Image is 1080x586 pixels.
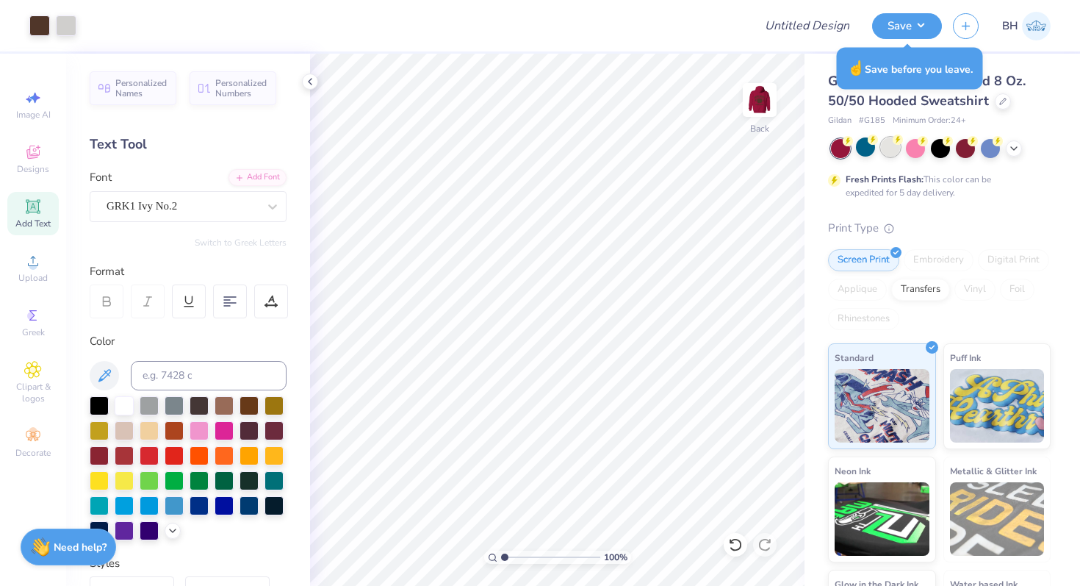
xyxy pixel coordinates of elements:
[90,263,288,280] div: Format
[835,369,929,443] img: Standard
[846,173,1026,199] div: This color can be expedited for 5 day delivery.
[90,333,287,350] div: Color
[835,463,871,479] span: Neon Ink
[228,169,287,186] div: Add Font
[847,59,865,78] span: ☝️
[15,218,51,229] span: Add Text
[828,249,899,271] div: Screen Print
[745,85,774,115] img: Back
[1002,12,1051,40] a: BH
[90,555,287,572] div: Styles
[872,13,942,39] button: Save
[835,482,929,556] img: Neon Ink
[215,78,267,99] span: Personalized Numbers
[18,272,48,284] span: Upload
[604,551,627,564] span: 100 %
[828,220,1051,237] div: Print Type
[16,109,51,121] span: Image AI
[950,369,1045,443] img: Puff Ink
[750,122,769,135] div: Back
[828,72,1026,110] span: Gildan Adult Heavy Blend 8 Oz. 50/50 Hooded Sweatshirt
[1022,12,1051,40] img: Bella Henkels
[893,115,966,127] span: Minimum Order: 24 +
[22,326,45,338] span: Greek
[753,11,861,40] input: Untitled Design
[828,115,852,127] span: Gildan
[17,163,49,175] span: Designs
[7,381,59,404] span: Clipart & logos
[950,350,981,365] span: Puff Ink
[891,279,950,301] div: Transfers
[954,279,996,301] div: Vinyl
[846,174,924,185] strong: Fresh Prints Flash:
[859,115,885,127] span: # G185
[904,249,973,271] div: Embroidery
[835,350,874,365] span: Standard
[195,237,287,249] button: Switch to Greek Letters
[54,540,107,554] strong: Need help?
[90,169,112,186] label: Font
[131,361,287,390] input: e.g. 7428 c
[15,447,51,459] span: Decorate
[950,463,1037,479] span: Metallic & Glitter Ink
[828,308,899,330] div: Rhinestones
[950,482,1045,556] img: Metallic & Glitter Ink
[1000,279,1034,301] div: Foil
[837,48,983,90] div: Save before you leave.
[90,135,287,154] div: Text Tool
[828,279,887,301] div: Applique
[1002,18,1018,35] span: BH
[115,78,168,99] span: Personalized Names
[978,249,1049,271] div: Digital Print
